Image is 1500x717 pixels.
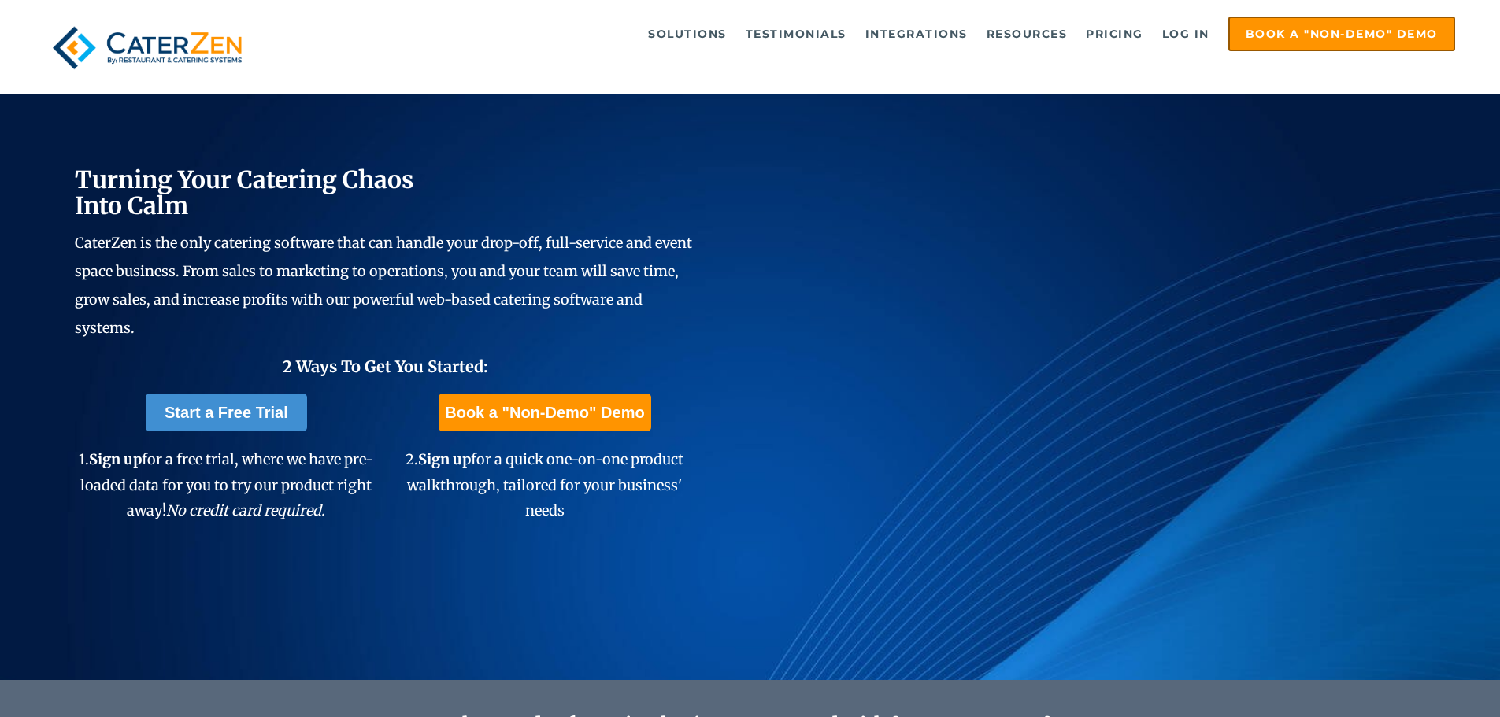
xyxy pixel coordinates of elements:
a: Log in [1154,18,1217,50]
span: 2. for a quick one-on-one product walkthrough, tailored for your business' needs [406,450,683,519]
span: Turning Your Catering Chaos Into Calm [75,164,414,220]
a: Book a "Non-Demo" Demo [439,394,650,431]
em: No credit card required. [166,501,325,519]
span: CaterZen is the only catering software that can handle your drop-off, full-service and event spac... [75,234,692,337]
a: Testimonials [738,18,854,50]
a: Book a "Non-Demo" Demo [1228,17,1455,51]
a: Resources [979,18,1076,50]
a: Solutions [640,18,735,50]
span: Sign up [89,450,142,468]
a: Integrations [857,18,976,50]
a: Start a Free Trial [146,394,307,431]
div: Navigation Menu [286,17,1455,51]
img: caterzen [45,17,250,79]
a: Pricing [1078,18,1151,50]
span: 2 Ways To Get You Started: [283,357,488,376]
iframe: Help widget launcher [1360,656,1483,700]
span: Sign up [418,450,471,468]
span: 1. for a free trial, where we have pre-loaded data for you to try our product right away! [79,450,373,519]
